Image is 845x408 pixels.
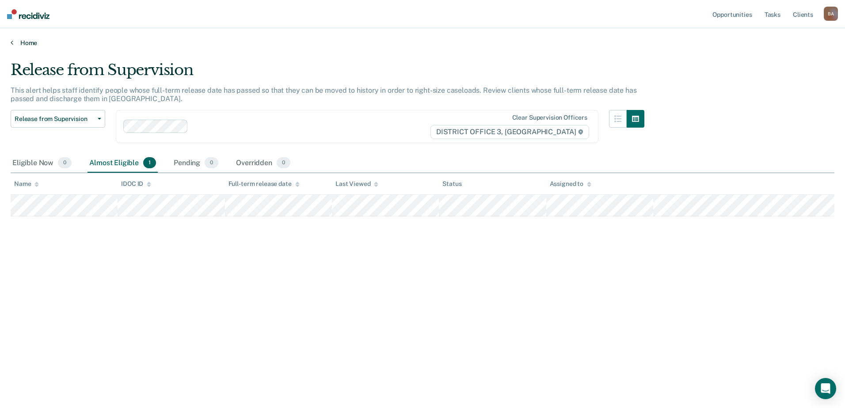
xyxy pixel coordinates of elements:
div: Release from Supervision [11,61,644,86]
div: Status [442,180,461,188]
div: Assigned to [550,180,591,188]
div: Clear supervision officers [512,114,587,121]
p: This alert helps staff identify people whose full-term release date has passed so that they can b... [11,86,636,103]
button: Release from Supervision [11,110,105,128]
div: Last Viewed [335,180,378,188]
span: DISTRICT OFFICE 3, [GEOGRAPHIC_DATA] [430,125,589,139]
button: BA [824,7,838,21]
div: Almost Eligible1 [88,154,158,173]
img: Recidiviz [7,9,49,19]
div: Eligible Now0 [11,154,73,173]
div: Open Intercom Messenger [815,378,836,399]
div: Full-term release date [228,180,300,188]
div: Overridden0 [234,154,292,173]
div: Pending0 [172,154,220,173]
span: 0 [58,157,72,169]
a: Home [11,39,834,47]
span: 0 [205,157,218,169]
div: Name [14,180,39,188]
div: IDOC ID [121,180,151,188]
div: B A [824,7,838,21]
span: 1 [143,157,156,169]
span: Release from Supervision [15,115,94,123]
span: 0 [277,157,290,169]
